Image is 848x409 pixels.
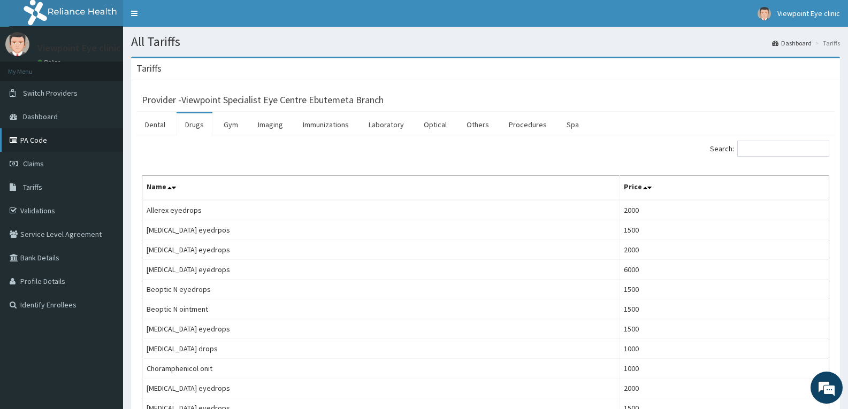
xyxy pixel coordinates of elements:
a: Optical [415,113,455,136]
td: 1500 [619,220,829,240]
td: [MEDICAL_DATA] drops [142,339,620,359]
th: Price [619,176,829,200]
span: Tariffs [23,182,42,192]
label: Search: [710,141,829,157]
img: User Image [5,32,29,56]
a: Immunizations [294,113,357,136]
a: Gym [215,113,247,136]
td: 1000 [619,359,829,379]
td: 6000 [619,260,829,280]
a: Drugs [177,113,212,136]
td: [MEDICAL_DATA] eyedrops [142,240,620,260]
span: Dashboard [23,112,58,121]
img: d_794563401_company_1708531726252_794563401 [20,53,43,80]
a: Online [37,58,63,66]
td: 1500 [619,299,829,319]
th: Name [142,176,620,200]
span: Switch Providers [23,88,78,98]
span: We're online! [62,135,148,243]
td: 2000 [619,200,829,220]
td: [MEDICAL_DATA] eyedrops [142,260,620,280]
td: Beoptic N ointment [142,299,620,319]
p: Viewpoint Eye clinic [37,43,121,53]
img: User Image [758,7,771,20]
h1: All Tariffs [131,35,840,49]
a: Imaging [249,113,292,136]
td: [MEDICAL_DATA] eyedrops [142,379,620,398]
a: Laboratory [360,113,412,136]
td: [MEDICAL_DATA] eyedrpos [142,220,620,240]
h3: Provider - Viewpoint Specialist Eye Centre Ebutemeta Branch [142,95,384,105]
td: 1500 [619,319,829,339]
a: Spa [558,113,587,136]
td: [MEDICAL_DATA] eyedrops [142,319,620,339]
td: 1000 [619,339,829,359]
li: Tariffs [813,38,840,48]
a: Dental [136,113,174,136]
div: Minimize live chat window [175,5,201,31]
td: Beoptic N eyedrops [142,280,620,299]
td: 2000 [619,379,829,398]
a: Dashboard [772,38,812,48]
a: Procedures [500,113,555,136]
td: Allerex eyedrops [142,200,620,220]
td: 1500 [619,280,829,299]
span: Viewpoint Eye clinic [777,9,840,18]
span: Claims [23,159,44,168]
input: Search: [737,141,829,157]
textarea: Type your message and hit 'Enter' [5,292,204,329]
td: Choramphenicol onit [142,359,620,379]
a: Others [458,113,498,136]
td: 2000 [619,240,829,260]
h3: Tariffs [136,64,162,73]
div: Chat with us now [56,60,180,74]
